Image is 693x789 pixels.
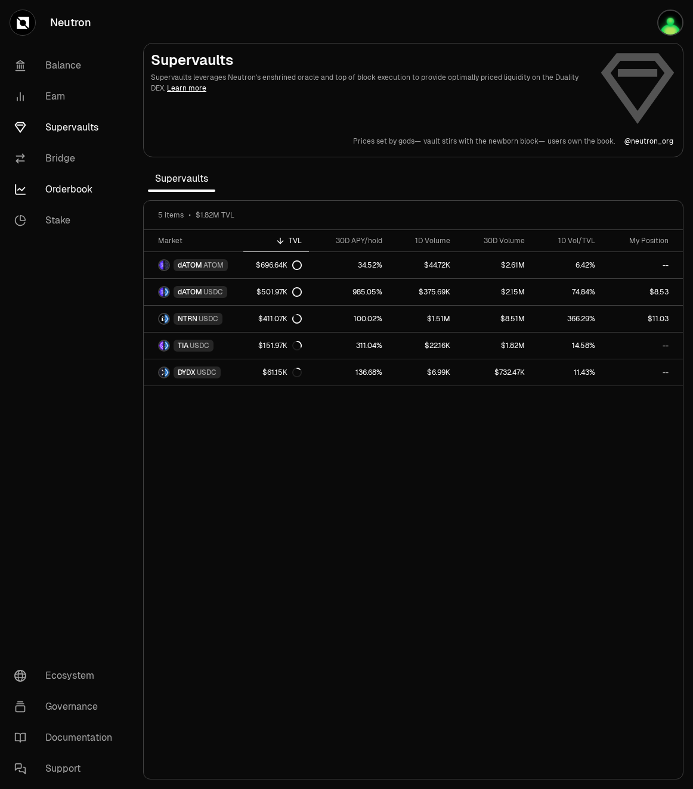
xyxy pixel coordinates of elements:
[624,136,673,146] p: @ neutron_org
[203,260,224,270] span: ATOM
[5,753,129,784] a: Support
[309,306,389,332] a: 100.02%
[178,287,202,297] span: dATOM
[159,368,163,377] img: DYDX Logo
[353,136,615,146] a: Prices set by gods—vault stirs with the newborn block—users own the book.
[144,279,243,305] a: dATOM LogoUSDC LogodATOMUSDC
[158,210,184,220] span: 5 items
[309,252,389,278] a: 34.52%
[178,368,196,377] span: DYDX
[165,341,169,350] img: USDC Logo
[250,236,302,246] div: TVL
[243,279,309,305] a: $501.97K
[532,279,602,305] a: 74.84%
[159,287,163,297] img: dATOM Logo
[457,252,532,278] a: $2.61M
[5,143,129,174] a: Bridge
[167,83,206,93] a: Learn more
[610,236,669,246] div: My Position
[532,333,602,359] a: 14.58%
[243,306,309,332] a: $411.07K
[602,333,683,359] a: --
[602,279,683,305] a: $8.53
[258,314,302,324] div: $411.07K
[624,136,673,146] a: @neutron_org
[457,333,532,359] a: $1.82M
[243,333,309,359] a: $151.97K
[309,279,389,305] a: 985.05%
[457,279,532,305] a: $2.15M
[532,359,602,386] a: 11.43%
[262,368,302,377] div: $61.15K
[309,333,389,359] a: 311.04%
[243,359,309,386] a: $61.15K
[389,279,457,305] a: $375.69K
[199,314,218,324] span: USDC
[159,314,163,324] img: NTRN Logo
[657,10,683,36] img: Jay Keplr
[316,236,382,246] div: 30D APY/hold
[5,660,129,691] a: Ecosystem
[165,314,169,324] img: USDC Logo
[151,51,590,70] h2: Supervaults
[353,136,421,146] p: Prices set by gods—
[309,359,389,386] a: 136.68%
[5,112,129,143] a: Supervaults
[197,368,216,377] span: USDC
[256,260,302,270] div: $696.64K
[159,260,163,270] img: dATOM Logo
[5,174,129,205] a: Orderbook
[159,341,163,350] img: TIA Logo
[178,314,197,324] span: NTRN
[389,306,457,332] a: $1.51M
[144,333,243,359] a: TIA LogoUSDC LogoTIAUSDC
[203,287,223,297] span: USDC
[457,306,532,332] a: $8.51M
[144,359,243,386] a: DYDX LogoUSDC LogoDYDXUSDC
[602,306,683,332] a: $11.03
[165,287,169,297] img: USDC Logo
[389,359,457,386] a: $6.99K
[5,691,129,722] a: Governance
[256,287,302,297] div: $501.97K
[148,167,215,191] span: Supervaults
[5,722,129,753] a: Documentation
[389,252,457,278] a: $44.72K
[196,210,234,220] span: $1.82M TVL
[144,306,243,332] a: NTRN LogoUSDC LogoNTRNUSDC
[178,341,188,350] span: TIA
[5,205,129,236] a: Stake
[190,341,209,350] span: USDC
[5,81,129,112] a: Earn
[258,341,302,350] div: $151.97K
[423,136,545,146] p: vault stirs with the newborn block—
[532,252,602,278] a: 6.42%
[243,252,309,278] a: $696.64K
[165,368,169,377] img: USDC Logo
[457,359,532,386] a: $732.47K
[151,72,590,94] p: Supervaults leverages Neutron's enshrined oracle and top of block execution to provide optimally ...
[532,306,602,332] a: 366.29%
[165,260,169,270] img: ATOM Logo
[397,236,450,246] div: 1D Volume
[158,236,236,246] div: Market
[602,252,683,278] a: --
[602,359,683,386] a: --
[539,236,595,246] div: 1D Vol/TVL
[5,50,129,81] a: Balance
[389,333,457,359] a: $22.16K
[144,252,243,278] a: dATOM LogoATOM LogodATOMATOM
[178,260,202,270] span: dATOM
[547,136,615,146] p: users own the book.
[465,236,525,246] div: 30D Volume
